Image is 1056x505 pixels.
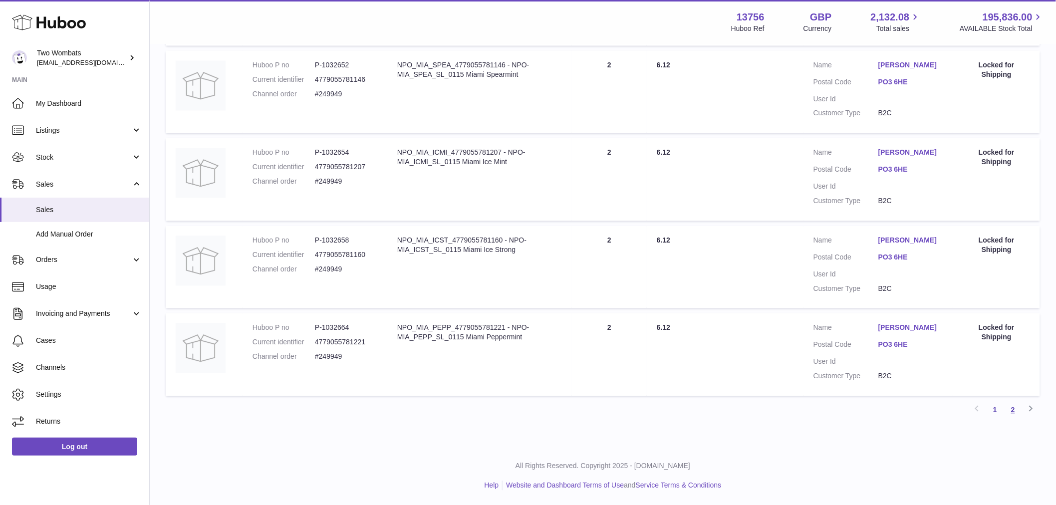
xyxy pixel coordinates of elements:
dt: Channel order [253,265,315,274]
span: Cases [36,336,142,345]
td: 2 [572,51,647,134]
a: [PERSON_NAME] [878,323,943,333]
dt: Name [813,61,878,73]
dd: P-1032658 [315,236,377,246]
dd: P-1032664 [315,323,377,333]
a: PO3 6HE [878,165,943,175]
dt: Current identifier [253,251,315,260]
div: NPO_MIA_PEPP_4779055781221 - NPO-MIA_PEPP_SL_0115 Miami Peppermint [397,323,562,342]
div: Huboo Ref [731,24,765,33]
span: AVAILABLE Stock Total [960,24,1044,33]
span: My Dashboard [36,99,142,108]
img: 137561741372597.jpg [176,236,226,286]
div: NPO_MIA_ICMI_4779055781207 - NPO-MIA_ICMI_SL_0115 Miami Ice Mint [397,148,562,167]
dd: 4779055781160 [315,251,377,260]
dt: User Id [813,95,878,104]
img: internalAdmin-13756@internal.huboo.com [12,50,27,65]
dd: B2C [878,284,943,294]
span: 2,132.08 [871,10,910,24]
dt: Huboo P no [253,323,315,333]
dt: Name [813,148,878,160]
dd: B2C [878,372,943,381]
a: PO3 6HE [878,253,943,262]
dd: P-1032654 [315,148,377,158]
dd: #249949 [315,90,377,99]
dt: Channel order [253,352,315,362]
dt: Huboo P no [253,236,315,246]
td: 2 [572,313,647,396]
a: [PERSON_NAME] [878,148,943,158]
dt: Huboo P no [253,61,315,70]
dt: User Id [813,182,878,192]
a: PO3 6HE [878,340,943,350]
span: Sales [36,205,142,215]
span: 195,836.00 [983,10,1033,24]
span: Sales [36,180,131,189]
dd: P-1032652 [315,61,377,70]
div: Two Wombats [37,48,127,67]
div: Locked for Shipping [963,148,1030,167]
div: NPO_MIA_ICST_4779055781160 - NPO-MIA_ICST_SL_0115 Miami Ice Strong [397,236,562,255]
dt: Current identifier [253,163,315,172]
div: Locked for Shipping [963,61,1030,80]
div: Locked for Shipping [963,323,1030,342]
a: Log out [12,438,137,456]
img: 137561741372648.jpg [176,148,226,198]
dt: Channel order [253,90,315,99]
dt: Customer Type [813,197,878,206]
dd: 4779055781207 [315,163,377,172]
dt: Huboo P no [253,148,315,158]
li: and [503,481,721,491]
a: 195,836.00 AVAILABLE Stock Total [960,10,1044,33]
dt: User Id [813,270,878,279]
dd: #249949 [315,265,377,274]
div: Currency [803,24,832,33]
a: 1 [986,401,1004,419]
strong: 13756 [737,10,765,24]
dt: Current identifier [253,75,315,85]
dt: Customer Type [813,109,878,118]
a: Website and Dashboard Terms of Use [506,482,624,490]
span: Usage [36,282,142,291]
span: Total sales [876,24,921,33]
dd: 4779055781221 [315,338,377,347]
span: Orders [36,255,131,264]
dt: Postal Code [813,340,878,352]
a: [PERSON_NAME] [878,236,943,246]
a: 2 [1004,401,1022,419]
dt: Customer Type [813,284,878,294]
p: All Rights Reserved. Copyright 2025 - [DOMAIN_NAME] [158,462,1048,471]
span: Listings [36,126,131,135]
strong: GBP [810,10,831,24]
dd: #249949 [315,352,377,362]
span: 6.12 [657,237,670,245]
span: Settings [36,390,142,399]
dt: Name [813,323,878,335]
dd: #249949 [315,177,377,187]
div: NPO_MIA_SPEA_4779055781146 - NPO-MIA_SPEA_SL_0115 Miami Spearmint [397,61,562,80]
span: Returns [36,417,142,426]
span: Add Manual Order [36,230,142,239]
span: Invoicing and Payments [36,309,131,318]
dt: Current identifier [253,338,315,347]
dt: Postal Code [813,253,878,265]
img: 137561741372524.jpg [176,323,226,373]
dt: Channel order [253,177,315,187]
span: 6.12 [657,324,670,332]
span: [EMAIL_ADDRESS][DOMAIN_NAME] [37,58,147,66]
dt: Name [813,236,878,248]
dt: Postal Code [813,78,878,90]
dd: 4779055781146 [315,75,377,85]
a: Help [485,482,499,490]
div: Locked for Shipping [963,236,1030,255]
a: [PERSON_NAME] [878,61,943,70]
span: 6.12 [657,149,670,157]
dt: User Id [813,357,878,367]
span: Channels [36,363,142,372]
a: Service Terms & Conditions [636,482,722,490]
dd: B2C [878,197,943,206]
dt: Postal Code [813,165,878,177]
td: 2 [572,138,647,221]
dd: B2C [878,109,943,118]
a: PO3 6HE [878,78,943,87]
